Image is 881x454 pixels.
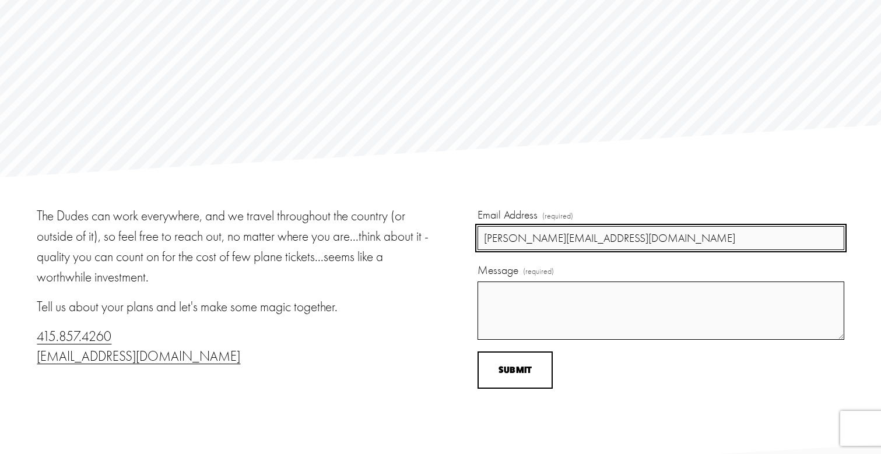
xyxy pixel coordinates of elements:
[37,206,437,288] p: The Dudes can work everywhere, and we travel throughout the country (or outside of it), so feel f...
[37,297,437,318] p: Tell us about your plans and let's make some magic together.
[542,210,573,222] span: (required)
[478,262,518,279] span: Message
[37,329,111,344] a: 415.857.4260
[499,364,532,375] span: Submit
[478,206,538,223] span: Email Address
[523,265,554,277] span: (required)
[478,351,553,389] button: SubmitSubmit
[37,349,240,364] a: [EMAIL_ADDRESS][DOMAIN_NAME]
